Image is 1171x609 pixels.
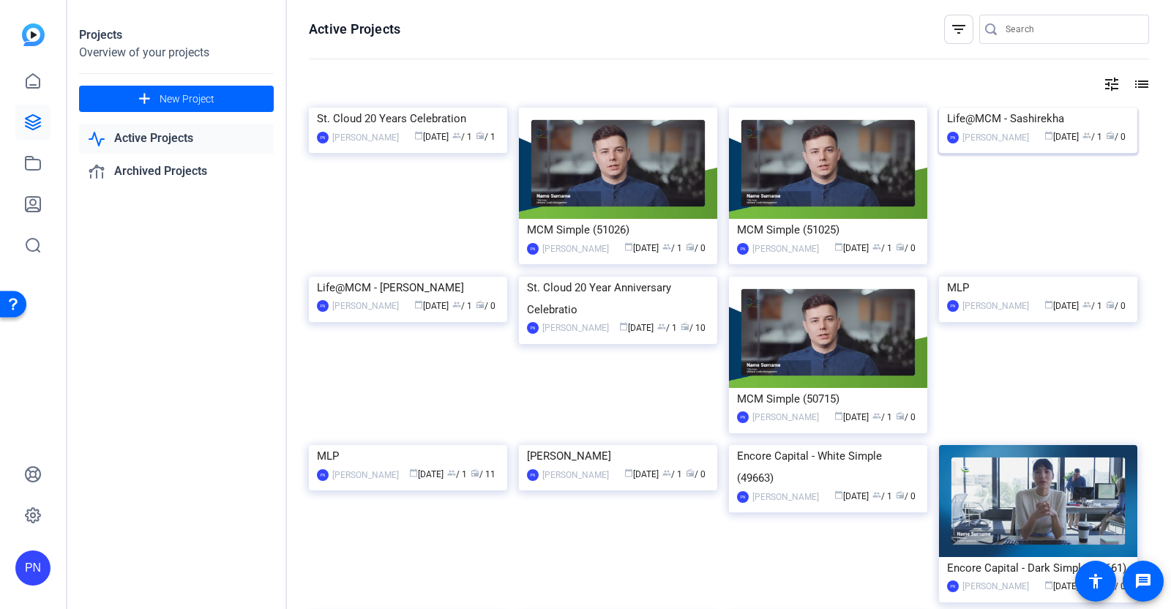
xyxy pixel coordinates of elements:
span: [DATE] [624,243,659,253]
span: radio [686,468,695,477]
span: [DATE] [619,323,654,333]
span: group [1082,131,1091,140]
div: [PERSON_NAME] [332,468,399,482]
span: / 10 [681,323,706,333]
div: PN [527,322,539,334]
mat-icon: tune [1103,75,1121,93]
div: St. Cloud 20 Years Celebration [317,108,499,130]
span: calendar_today [624,468,633,477]
span: / 1 [662,469,682,479]
div: [PERSON_NAME] [332,299,399,313]
span: radio [476,300,485,309]
span: / 1 [452,301,472,311]
div: Overview of your projects [79,44,274,61]
div: PN [317,132,329,143]
span: / 0 [476,301,495,311]
div: MCM Simple (51025) [737,219,919,241]
a: Archived Projects [79,157,274,187]
span: calendar_today [619,322,628,331]
span: New Project [160,91,214,107]
img: blue-gradient.svg [22,23,45,46]
span: / 0 [686,469,706,479]
span: [DATE] [1044,132,1079,142]
span: [DATE] [834,412,869,422]
mat-icon: add [135,90,154,108]
span: [DATE] [409,469,444,479]
span: / 0 [686,243,706,253]
span: calendar_today [834,490,843,499]
div: MLP [317,445,499,467]
div: Projects [79,26,274,44]
div: [PERSON_NAME] [752,242,819,256]
div: PN [527,469,539,481]
a: Active Projects [79,124,274,154]
span: radio [896,242,905,251]
span: / 1 [1082,301,1102,311]
mat-icon: list [1131,75,1149,93]
span: / 1 [657,323,677,333]
span: group [657,322,666,331]
span: calendar_today [414,131,423,140]
span: calendar_today [409,468,418,477]
div: PN [737,411,749,423]
div: PN [947,132,959,143]
div: [PERSON_NAME] [527,445,709,467]
span: radio [681,322,689,331]
div: Life@MCM - [PERSON_NAME] [317,277,499,299]
div: [PERSON_NAME] [962,579,1029,594]
span: / 1 [662,243,682,253]
span: [DATE] [414,301,449,311]
span: [DATE] [624,469,659,479]
span: radio [476,131,485,140]
mat-icon: filter_list [950,20,968,38]
span: / 1 [452,132,472,142]
div: PN [15,550,50,586]
div: MCM Simple (50715) [737,388,919,410]
div: [PERSON_NAME] [542,321,609,335]
span: radio [686,242,695,251]
span: radio [896,490,905,499]
span: / 0 [896,412,916,422]
div: [PERSON_NAME] [752,410,819,425]
span: / 1 [872,491,892,501]
mat-icon: accessibility [1087,572,1104,590]
span: group [872,490,881,499]
div: Life@MCM - Sashirekha [947,108,1129,130]
input: Search [1006,20,1137,38]
span: calendar_today [834,411,843,420]
div: PN [317,300,329,312]
span: [DATE] [834,243,869,253]
div: MCM Simple (51026) [527,219,709,241]
div: PN [737,243,749,255]
span: group [447,468,456,477]
mat-icon: message [1134,572,1152,590]
button: New Project [79,86,274,112]
span: / 1 [476,132,495,142]
div: MLP [947,277,1129,299]
span: group [662,242,671,251]
div: St. Cloud 20 Year Anniversary Celebratio [527,277,709,321]
span: / 1 [1082,132,1102,142]
span: group [452,300,461,309]
span: radio [1106,300,1115,309]
span: [DATE] [414,132,449,142]
span: / 0 [896,491,916,501]
span: group [872,411,881,420]
div: [PERSON_NAME] [542,468,609,482]
span: group [662,468,671,477]
span: calendar_today [624,242,633,251]
span: [DATE] [1044,581,1079,591]
div: PN [527,243,539,255]
span: calendar_today [1044,131,1053,140]
div: Encore Capital - Dark Simple (49661) [947,557,1129,579]
div: PN [947,580,959,592]
span: calendar_today [414,300,423,309]
span: [DATE] [1044,301,1079,311]
span: / 1 [872,243,892,253]
div: [PERSON_NAME] [962,299,1029,313]
span: / 11 [471,469,495,479]
div: Encore Capital - White Simple (49663) [737,445,919,489]
div: [PERSON_NAME] [542,242,609,256]
span: / 1 [447,469,467,479]
div: PN [737,491,749,503]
